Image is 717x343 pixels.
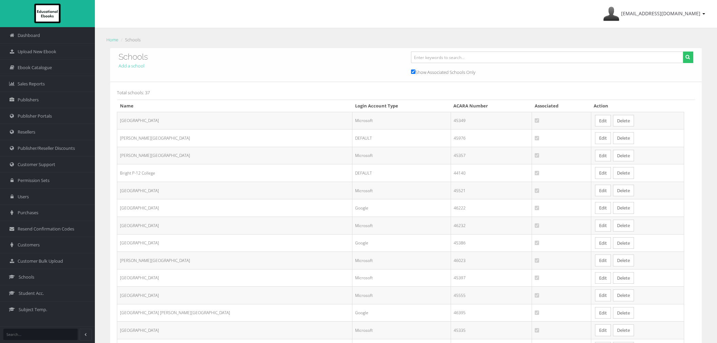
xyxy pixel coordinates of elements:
[18,32,40,39] span: Dashboard
[3,329,78,340] input: Search...
[352,182,451,199] td: Microsoft
[18,177,49,184] span: Permission Sets
[352,199,451,217] td: Google
[595,324,611,336] a: Edit
[613,289,634,301] button: Delete
[117,287,352,304] td: [GEOGRAPHIC_DATA]
[117,322,352,339] td: [GEOGRAPHIC_DATA]
[117,129,352,147] td: [PERSON_NAME][GEOGRAPHIC_DATA]
[451,269,532,287] td: 45397
[451,199,532,217] td: 46222
[613,255,634,266] button: Delete
[18,145,75,152] span: Publisher/Reseller Discounts
[352,252,451,269] td: Microsoft
[595,272,611,284] a: Edit
[352,112,451,129] td: Microsoft
[119,53,401,61] h3: Schools
[451,304,532,322] td: 46395
[451,252,532,269] td: 46023
[595,185,611,197] a: Edit
[117,147,352,164] td: [PERSON_NAME][GEOGRAPHIC_DATA]
[18,194,29,200] span: Users
[117,182,352,199] td: [GEOGRAPHIC_DATA]
[613,237,634,249] button: Delete
[595,307,611,319] a: Edit
[117,89,695,96] p: Total schools: 37
[595,220,611,231] a: Edit
[451,287,532,304] td: 45555
[106,37,118,43] a: Home
[613,167,634,179] button: Delete
[117,100,352,112] th: Name
[451,129,532,147] td: 45976
[613,307,634,319] button: Delete
[352,129,451,147] td: DEFAULT
[352,287,451,304] td: Microsoft
[352,217,451,234] td: Microsoft
[595,289,611,301] a: Edit
[595,255,611,266] a: Edit
[18,242,40,248] span: Customers
[119,36,141,43] li: Schools
[532,100,591,112] th: Associated
[621,10,700,17] span: [EMAIL_ADDRESS][DOMAIN_NAME]
[117,304,352,322] td: [GEOGRAPHIC_DATA] [PERSON_NAME][GEOGRAPHIC_DATA]
[613,150,634,162] button: Delete
[119,63,144,69] a: Add a school
[18,48,56,55] span: Upload New Ebook
[352,304,451,322] td: Google
[18,113,52,119] span: Publisher Portals
[352,234,451,252] td: Google
[117,199,352,217] td: [GEOGRAPHIC_DATA]
[18,97,39,103] span: Publishers
[613,272,634,284] button: Delete
[613,132,634,144] button: Delete
[613,185,634,197] button: Delete
[352,269,451,287] td: Microsoft
[18,226,74,232] span: Resend Confirmation Codes
[451,234,532,252] td: 45386
[595,202,611,214] a: Edit
[613,324,634,336] button: Delete
[19,274,34,280] span: Schools
[451,164,532,182] td: 44140
[352,100,451,112] th: Login Account Type
[451,322,532,339] td: 45335
[18,209,38,216] span: Purchases
[117,269,352,287] td: [GEOGRAPHIC_DATA]
[18,64,52,71] span: Ebook Catalogue
[451,182,532,199] td: 45521
[352,147,451,164] td: Microsoft
[117,252,352,269] td: [PERSON_NAME][GEOGRAPHIC_DATA]
[117,112,352,129] td: [GEOGRAPHIC_DATA]
[451,217,532,234] td: 46232
[595,167,611,179] a: Edit
[411,52,683,63] input: Enter keywords to search...
[352,322,451,339] td: Microsoft
[411,69,415,74] input: Show Associated Schools Only
[451,147,532,164] td: 45357
[18,258,63,264] span: Customer Bulk Upload
[613,220,634,231] button: Delete
[19,306,47,313] span: Subject Temp.
[595,132,611,144] a: Edit
[595,237,611,249] a: Edit
[117,164,352,182] td: Bright P-12 College
[613,115,634,127] button: Delete
[18,161,55,168] span: Customer Support
[352,164,451,182] td: DEFAULT
[451,112,532,129] td: 45349
[18,129,35,135] span: Resellers
[117,217,352,234] td: [GEOGRAPHIC_DATA]
[411,68,475,76] label: Show Associated Schools Only
[613,202,634,214] button: Delete
[18,81,45,87] span: Sales Reports
[591,100,684,112] th: Action
[595,115,611,127] a: Edit
[595,150,611,162] a: Edit
[603,6,619,22] img: Avatar
[19,290,44,297] span: Student Acc.
[451,100,532,112] th: ACARA Number
[117,234,352,252] td: [GEOGRAPHIC_DATA]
